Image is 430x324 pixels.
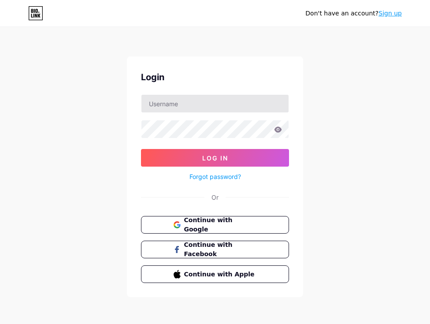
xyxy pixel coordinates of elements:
span: Continue with Facebook [184,240,257,259]
div: Login [141,71,289,84]
div: Or [211,193,219,202]
button: Log In [141,149,289,167]
span: Continue with Apple [184,270,257,279]
span: Log In [202,154,228,162]
span: Continue with Google [184,216,257,234]
button: Continue with Facebook [141,241,289,258]
input: Username [141,95,289,112]
div: Don't have an account? [305,9,402,18]
button: Continue with Google [141,216,289,234]
a: Forgot password? [189,172,241,181]
button: Continue with Apple [141,265,289,283]
a: Sign up [378,10,402,17]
